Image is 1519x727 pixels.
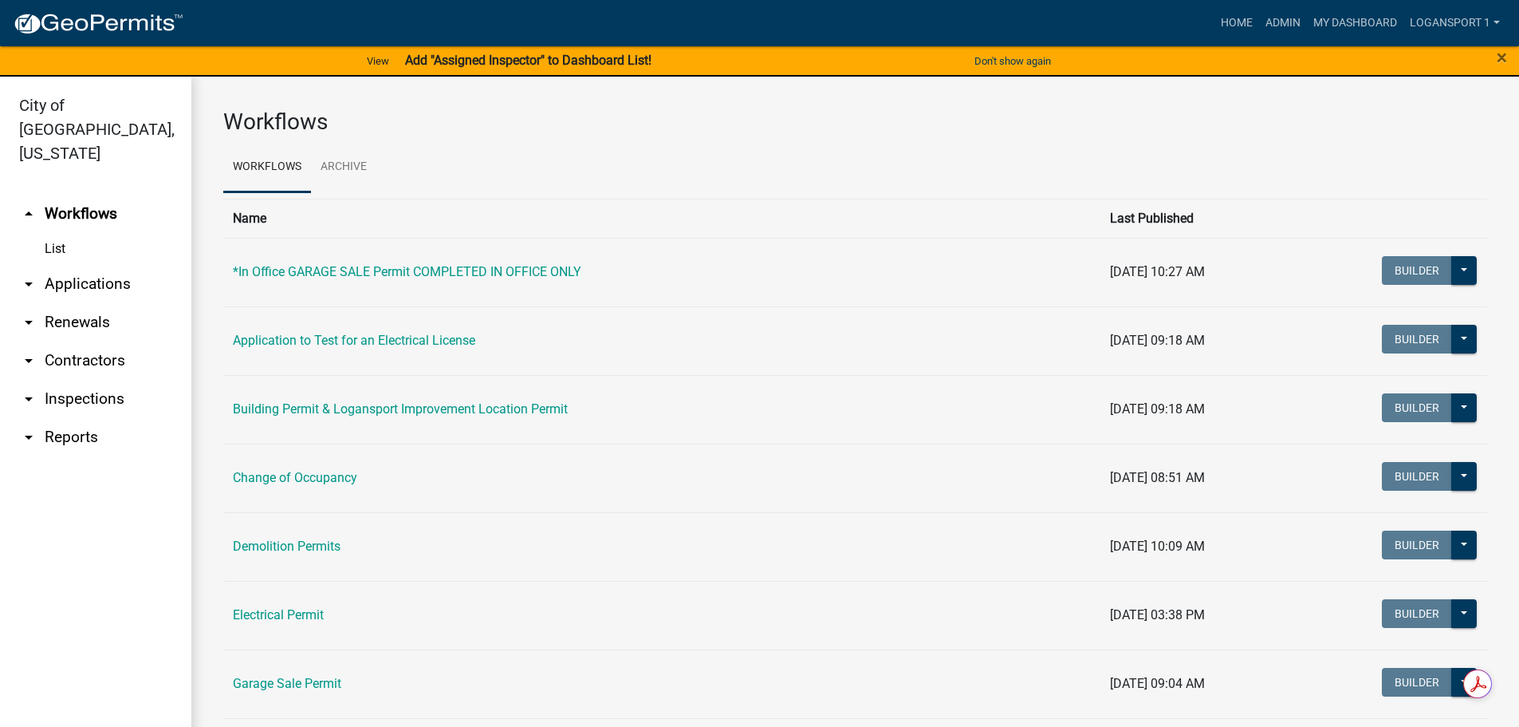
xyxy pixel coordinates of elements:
span: [DATE] 09:18 AM [1110,333,1205,348]
span: [DATE] 09:04 AM [1110,676,1205,691]
a: Application to Test for an Electrical License [233,333,475,348]
a: Home [1214,8,1259,38]
i: arrow_drop_down [19,351,38,370]
i: arrow_drop_down [19,275,38,294]
a: My Dashboard [1307,8,1403,38]
th: Last Published [1100,199,1293,238]
a: Archive [311,142,376,193]
a: Electrical Permit [233,607,324,622]
i: arrow_drop_up [19,204,38,223]
span: [DATE] 10:27 AM [1110,264,1205,279]
a: Change of Occupancy [233,470,357,485]
button: Builder [1382,256,1452,285]
button: Builder [1382,668,1452,697]
button: Builder [1382,531,1452,559]
a: Logansport 1 [1403,8,1506,38]
a: Demolition Permits [233,539,340,554]
a: Building Permit & Logansport Improvement Location Permit [233,401,568,417]
span: [DATE] 09:18 AM [1110,401,1205,417]
a: Admin [1259,8,1307,38]
i: arrow_drop_down [19,389,38,409]
span: × [1497,46,1507,69]
h3: Workflows [223,109,1487,136]
button: Builder [1382,325,1452,354]
a: Garage Sale Permit [233,676,341,691]
button: Builder [1382,599,1452,628]
span: [DATE] 10:09 AM [1110,539,1205,554]
button: Builder [1382,462,1452,491]
a: *In Office GARAGE SALE Permit COMPLETED IN OFFICE ONLY [233,264,581,279]
th: Name [223,199,1100,238]
button: Don't show again [968,48,1057,74]
a: View [360,48,395,74]
button: Close [1497,48,1507,67]
i: arrow_drop_down [19,313,38,332]
button: Builder [1382,393,1452,422]
span: [DATE] 08:51 AM [1110,470,1205,485]
i: arrow_drop_down [19,428,38,447]
span: [DATE] 03:38 PM [1110,607,1205,622]
a: Workflows [223,142,311,193]
strong: Add "Assigned Inspector" to Dashboard List! [405,53,651,68]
